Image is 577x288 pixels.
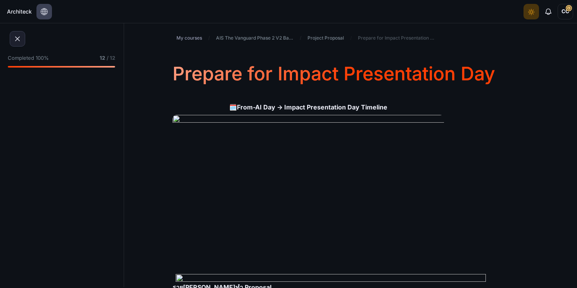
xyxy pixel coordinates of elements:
[173,33,205,43] a: My courses
[4,7,32,16] a: Architeck
[216,35,294,42] span: AIS The Vanguard Phase 2 V2 Batch 3
[558,4,573,19] span: CC
[355,33,439,43] a: Prepare for Impact Presentation Day
[523,4,539,19] button: Light Mode Dark Mode
[107,54,115,62] span: / 12
[558,4,573,19] a: User menu
[237,103,387,111] strong: From-AI Day → Impact Presentation Day Timeline
[308,35,344,42] span: Project Proposal
[213,33,297,43] a: AIS The Vanguard Phase 2 V2 Batch 3
[541,4,556,19] div: Show notification window with no new notifications
[358,35,435,42] span: Prepare for Impact Presentation Day
[173,64,495,84] h4: Prepare for Impact Presentation Day
[100,54,105,62] span: 12
[8,66,115,68] div: 100%
[173,32,529,44] nav: Navigation bar
[176,35,202,42] span: My courses
[524,3,538,19] div: Light Mode
[173,102,444,112] p: 🗓️
[8,54,49,62] span: Completed 100%
[36,4,52,19] button: Languages
[7,7,32,16] span: Architeck
[304,33,347,43] a: Project Proposal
